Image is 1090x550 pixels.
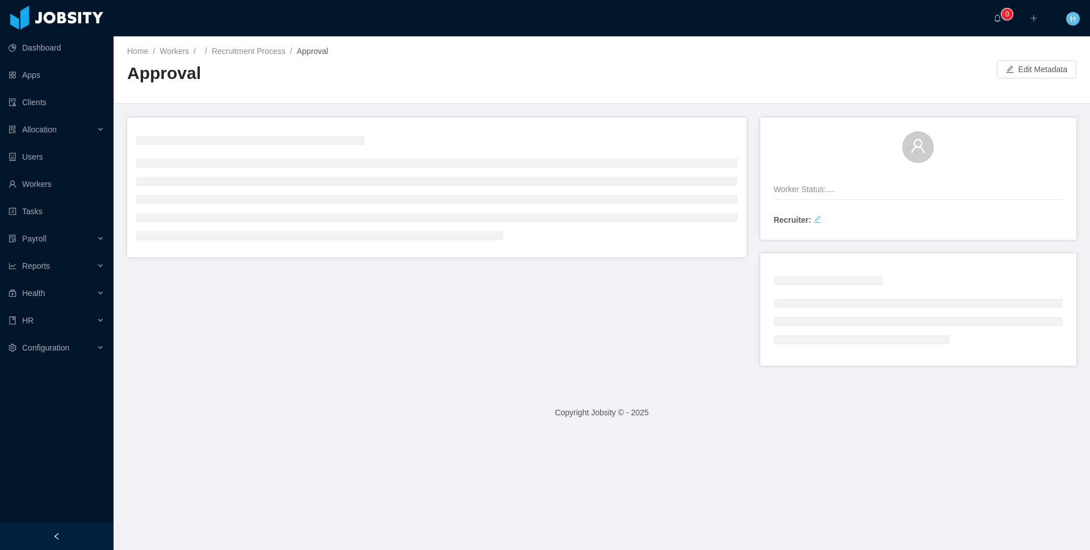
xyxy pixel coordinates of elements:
span: Payroll [22,234,47,243]
span: Allocation [22,125,57,134]
sup: 0 [1001,9,1013,20]
span: Reports [22,261,50,270]
a: icon: appstoreApps [9,64,104,86]
span: Approval [297,47,328,56]
button: icon: editEdit Metadata [997,60,1076,78]
a: icon: userWorkers [9,173,104,195]
i: icon: user [910,138,926,154]
i: icon: plus [1030,14,1038,22]
footer: Copyright Jobsity © - 2025 [114,393,1090,432]
i: icon: medicine-box [9,289,16,297]
a: icon: profileTasks [9,200,104,223]
span: / [194,47,196,56]
span: / [205,47,207,56]
span: / [290,47,292,56]
span: Health [22,289,45,298]
strong: Recruiter: [774,215,811,224]
h2: Approval [127,62,602,85]
i: icon: book [9,316,16,324]
i: icon: setting [9,344,16,352]
i: icon: line-chart [9,262,16,270]
a: icon: auditClients [9,91,104,114]
span: Worker Status: [774,185,826,194]
a: Workers [160,47,189,56]
span: HR [22,316,33,325]
i: icon: bell [993,14,1001,22]
a: Home [127,47,148,56]
a: icon: pie-chartDashboard [9,36,104,59]
i: icon: file-protect [9,235,16,243]
span: / [153,47,155,56]
a: icon: robotUsers [9,145,104,168]
i: icon: solution [9,126,16,134]
i: icon: edit [814,215,821,223]
a: Recruitment Process [212,47,286,56]
span: Configuration [22,343,69,352]
span: H [1070,12,1076,26]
